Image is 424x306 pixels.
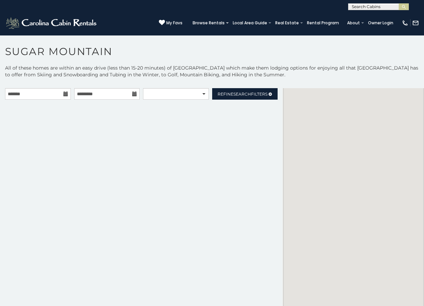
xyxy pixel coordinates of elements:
img: phone-regular-white.png [402,20,408,26]
a: About [344,18,363,28]
span: My Favs [166,20,182,26]
a: Local Area Guide [229,18,271,28]
span: Refine Filters [218,92,267,97]
img: White-1-2.png [5,16,98,30]
a: Owner Login [365,18,397,28]
span: Search [233,92,251,97]
a: Browse Rentals [189,18,228,28]
a: Real Estate [272,18,302,28]
a: RefineSearchFilters [212,88,278,100]
a: My Favs [159,20,182,26]
img: mail-regular-white.png [412,20,419,26]
a: Rental Program [304,18,342,28]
